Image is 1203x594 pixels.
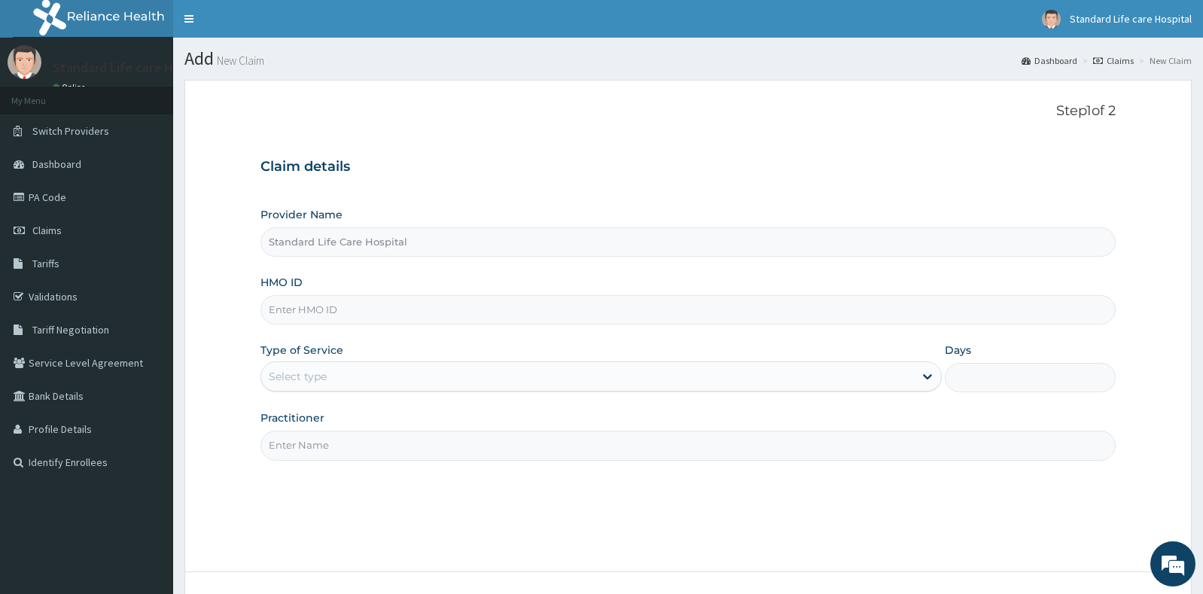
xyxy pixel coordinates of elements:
[184,49,1192,69] h1: Add
[260,103,1116,120] p: Step 1 of 2
[32,124,109,138] span: Switch Providers
[260,410,324,425] label: Practitioner
[260,431,1116,460] input: Enter Name
[260,343,343,358] label: Type of Service
[269,369,327,384] div: Select type
[214,55,264,66] small: New Claim
[8,45,41,79] img: User Image
[32,257,59,270] span: Tariffs
[1070,12,1192,26] span: Standard Life care Hospital
[260,207,343,222] label: Provider Name
[260,295,1116,324] input: Enter HMO ID
[1135,54,1192,67] li: New Claim
[1093,54,1134,67] a: Claims
[53,82,89,93] a: Online
[260,275,303,290] label: HMO ID
[53,61,214,75] p: Standard Life care Hospital
[32,224,62,237] span: Claims
[260,159,1116,175] h3: Claim details
[945,343,971,358] label: Days
[1022,54,1077,67] a: Dashboard
[32,157,81,171] span: Dashboard
[1042,10,1061,29] img: User Image
[32,323,109,337] span: Tariff Negotiation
